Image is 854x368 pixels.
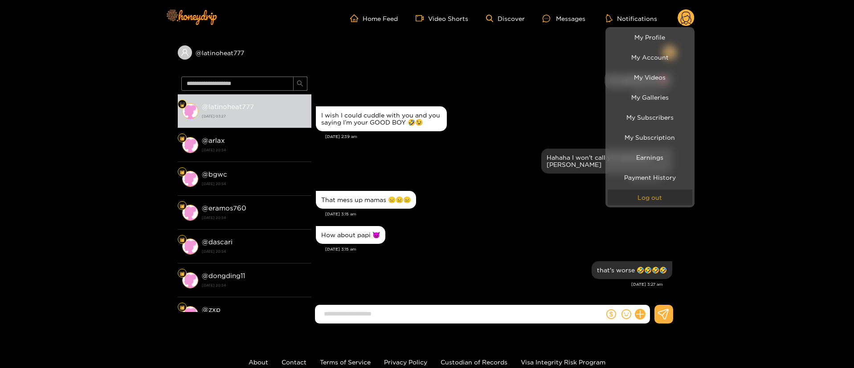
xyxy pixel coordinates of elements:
a: My Subscribers [608,109,692,125]
a: My Videos [608,69,692,85]
a: My Galleries [608,89,692,105]
button: Log out [608,190,692,205]
a: My Subscription [608,129,692,145]
a: My Profile [608,29,692,45]
a: My Account [608,49,692,65]
a: Earnings [608,150,692,165]
a: Payment History [608,170,692,185]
